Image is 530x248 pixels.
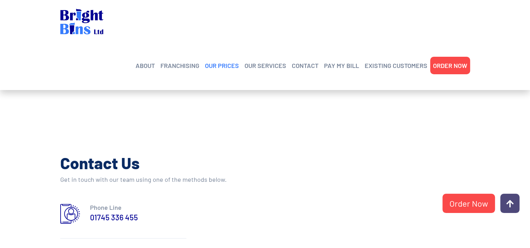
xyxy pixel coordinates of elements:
[365,60,427,71] a: EXISTING CUSTOMERS
[60,173,295,185] p: Get in touch with our team using one of the methods below.
[60,152,295,173] h2: Contact Us
[90,203,186,212] p: Phone Line
[160,60,199,71] a: FRANCHISING
[136,60,155,71] a: ABOUT
[245,60,286,71] a: OUR SERVICES
[433,60,467,71] a: ORDER NOW
[324,60,359,71] a: PAY MY BILL
[205,60,239,71] a: OUR PRICES
[442,194,495,213] a: Order Now
[292,60,318,71] a: CONTACT
[90,212,138,222] a: 01745 336 455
